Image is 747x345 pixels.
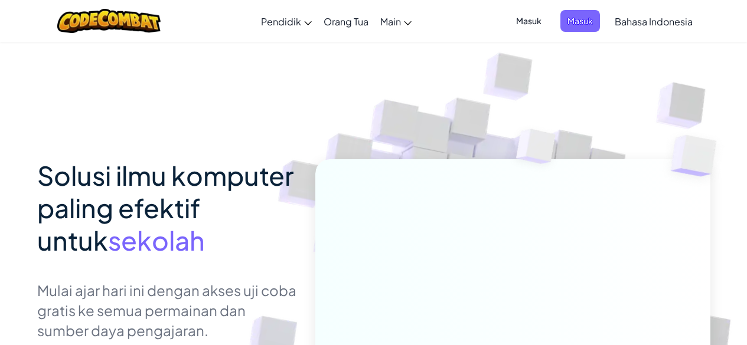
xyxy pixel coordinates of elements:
[255,5,318,37] a: Pendidik
[261,15,301,28] span: Pendidik
[57,9,161,33] img: CodeCombat logo
[37,159,293,257] span: Solusi ilmu komputer paling efektif untuk
[494,106,579,193] img: Overlap cubes
[609,5,699,37] a: Bahasa Indonesia
[37,280,298,340] p: Mulai ajar hari ini dengan akses uji coba gratis ke semua permainan dan sumber daya pengajaran.
[615,15,693,28] span: Bahasa Indonesia
[374,5,417,37] a: Main
[509,10,549,32] button: Masuk
[318,5,374,37] a: Orang Tua
[108,224,205,257] span: sekolah
[380,15,401,28] span: Main
[560,10,600,32] button: Masuk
